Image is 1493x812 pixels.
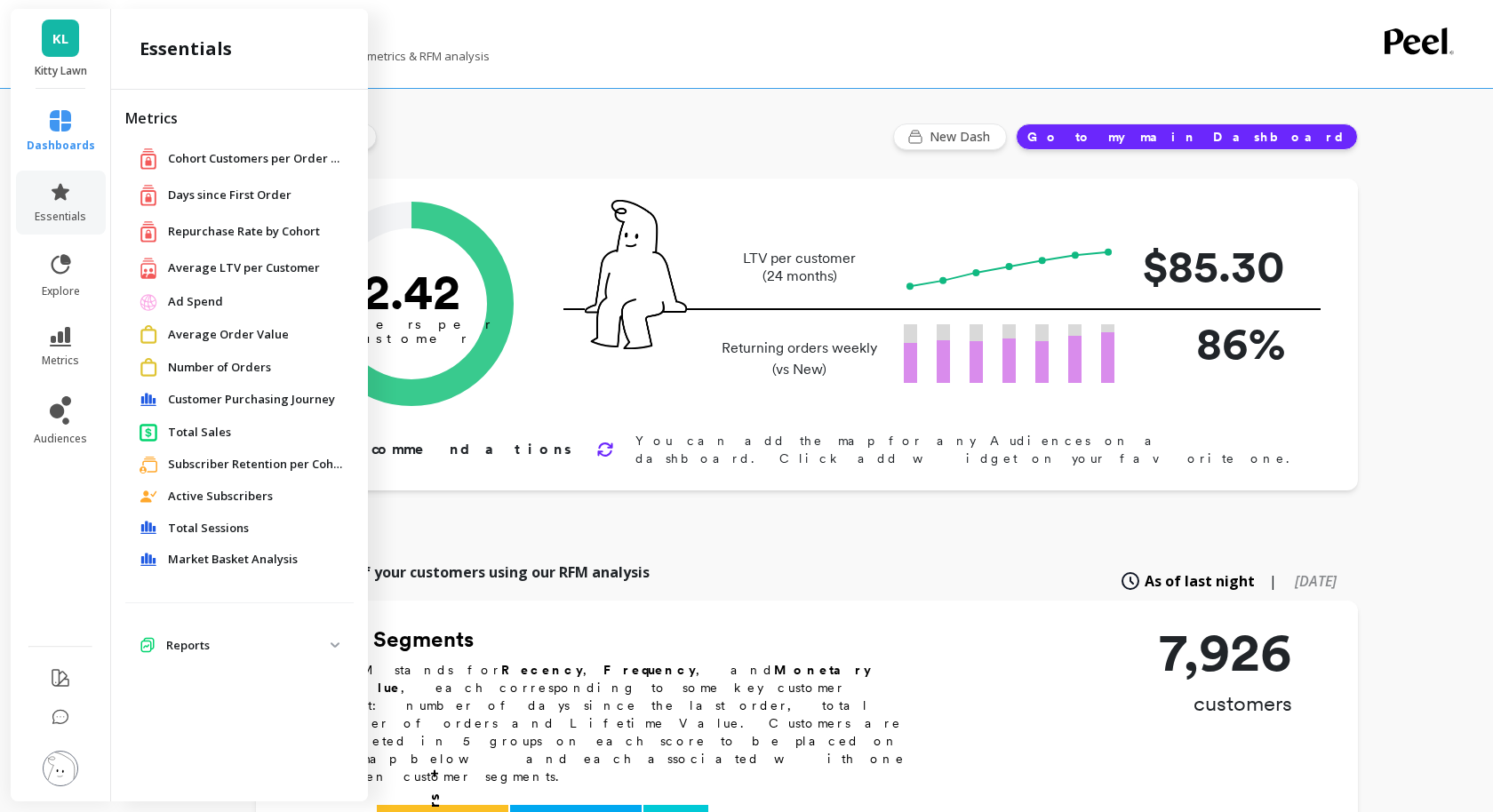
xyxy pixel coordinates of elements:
[168,424,339,442] a: Total Sales
[168,488,273,506] span: Active Subscribers
[166,637,331,655] p: Reports
[140,257,157,279] img: navigation item icon
[277,561,650,583] p: Explore all of your customers using our RFM analysis
[168,187,291,204] span: Days since First Order
[168,424,231,442] span: Total Sales
[168,259,320,277] span: Average LTV per Customer
[1145,570,1255,592] span: As of last night
[168,259,339,277] a: Average LTV per Customer
[1016,123,1358,150] button: Go to my main Dashboard
[140,220,157,243] img: navigation item icon
[43,751,78,786] img: profile picture
[501,663,583,677] b: Recency
[1295,571,1337,591] span: [DATE]
[1159,689,1292,718] p: customers
[168,223,320,241] span: Repurchase Rate by Cohort
[168,359,271,377] span: Number of Orders
[140,358,157,377] img: navigation item icon
[168,223,339,241] a: Repurchase Rate by Cohort
[168,150,346,168] a: Cohort Customers per Order Count
[52,28,68,49] span: KL
[140,393,157,407] img: navigation item icon
[168,326,289,344] span: Average Order Value
[1159,625,1292,679] p: 7,926
[140,325,157,344] img: navigation item icon
[42,284,80,299] span: explore
[363,262,460,321] text: 2.42
[168,551,298,569] span: Market Basket Analysis
[34,432,87,446] span: audiences
[893,123,1007,150] button: New Dash
[168,326,339,344] a: Average Order Value
[140,184,157,206] img: navigation item icon
[635,432,1301,467] p: You can add the map for any Audiences on a dashboard. Click add widget on your favorite one.
[28,64,93,78] p: Kitty Lawn
[331,642,339,648] img: down caret icon
[168,488,339,506] a: Active Subscribers
[140,637,156,653] img: navigation item icon
[331,316,492,332] tspan: orders per
[140,553,157,567] img: navigation item icon
[42,354,79,368] span: metrics
[168,359,339,377] a: Number of Orders
[140,521,157,535] img: navigation item icon
[1143,310,1285,377] p: 86%
[140,293,157,311] img: navigation item icon
[603,663,696,677] b: Frequency
[168,293,223,311] span: Ad Spend
[35,210,86,224] span: essentials
[716,250,882,285] p: LTV per customer (24 months)
[168,293,339,311] a: Ad Spend
[322,625,926,654] h2: RFM Segments
[168,187,339,204] a: Days since First Order
[716,338,882,380] p: Returning orders weekly (vs New)
[140,456,157,474] img: navigation item icon
[585,200,687,349] img: pal seatted on line
[1269,570,1277,592] span: |
[140,423,157,442] img: navigation item icon
[168,520,339,537] a: Total Sessions
[322,661,926,785] p: RFM stands for , , and , each corresponding to some key customer trait: number of days since the ...
[316,439,575,460] p: Recommendations
[168,391,339,409] a: Customer Purchasing Journey
[168,456,346,474] a: Subscriber Retention per Cohort
[125,107,354,129] h2: Metrics
[140,147,157,170] img: navigation item icon
[168,520,249,537] span: Total Sessions
[27,139,95,153] span: dashboards
[355,330,468,346] tspan: customer
[930,128,995,146] span: New Dash
[168,391,335,409] span: Customer Purchasing Journey
[140,36,232,61] h2: essentials
[1143,233,1285,299] p: $85.30
[140,490,157,503] img: navigation item icon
